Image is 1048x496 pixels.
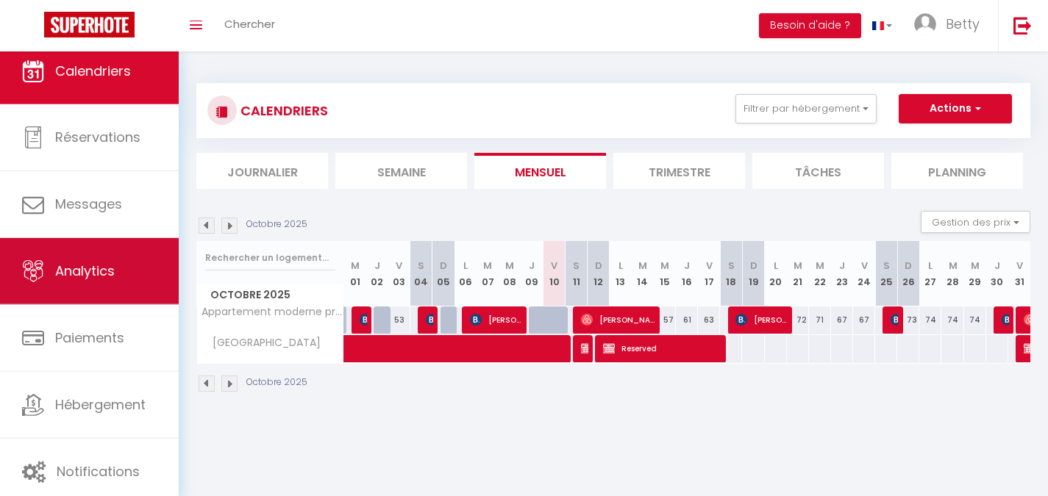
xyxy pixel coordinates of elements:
[891,306,898,334] span: [PERSON_NAME]
[816,259,824,273] abbr: M
[351,259,360,273] abbr: M
[505,259,514,273] abbr: M
[237,94,328,127] h3: CALENDRIERS
[199,306,346,317] span: Appartement moderne proche plages [GEOGRAPHIC_DATA]
[205,245,335,271] input: Rechercher un logement...
[196,153,328,189] li: Journalier
[861,259,868,273] abbr: V
[809,306,831,334] div: 71
[360,306,367,334] span: [PERSON_NAME]
[949,259,958,273] abbr: M
[750,259,758,273] abbr: D
[410,241,432,306] th: 04
[735,94,877,123] button: Filtrer par hébergement
[831,306,853,334] div: 67
[654,241,676,306] th: 15
[676,241,698,306] th: 16
[335,153,467,189] li: Semaine
[573,259,580,273] abbr: S
[432,241,455,306] th: 05
[839,259,845,273] abbr: J
[224,16,275,32] span: Chercher
[619,259,623,273] abbr: L
[1008,241,1030,306] th: 31
[529,259,535,273] abbr: J
[396,259,402,273] abbr: V
[246,375,307,389] p: Octobre 2025
[610,241,632,306] th: 13
[1016,259,1023,273] abbr: V
[521,241,543,306] th: 09
[853,241,875,306] th: 24
[787,306,809,334] div: 72
[581,306,655,334] span: [PERSON_NAME]
[698,241,720,306] th: 17
[735,306,787,334] span: [PERSON_NAME]
[759,13,861,38] button: Besoin d'aide ?
[941,241,963,306] th: 28
[632,241,654,306] th: 14
[905,259,912,273] abbr: D
[477,241,499,306] th: 07
[720,241,742,306] th: 18
[55,262,115,280] span: Analytics
[474,153,606,189] li: Mensuel
[964,306,986,334] div: 74
[581,334,588,362] span: Airbnb available)
[919,241,941,306] th: 27
[374,259,380,273] abbr: J
[919,306,941,334] div: 74
[676,306,698,334] div: 61
[728,259,735,273] abbr: S
[44,12,135,37] img: Super Booking
[706,259,713,273] abbr: V
[55,128,140,146] span: Réservations
[742,241,764,306] th: 19
[986,241,1008,306] th: 30
[455,241,477,306] th: 06
[543,241,565,306] th: 10
[765,241,787,306] th: 20
[684,259,690,273] abbr: J
[994,259,1000,273] abbr: J
[752,153,884,189] li: Tâches
[941,306,963,334] div: 74
[853,306,875,334] div: 67
[971,259,980,273] abbr: M
[483,259,492,273] abbr: M
[897,241,919,306] th: 26
[1013,16,1032,35] img: logout
[603,334,721,362] span: Reserved
[964,241,986,306] th: 29
[199,335,324,351] span: [GEOGRAPHIC_DATA]
[55,195,122,213] span: Messages
[55,328,124,347] span: Paiements
[899,94,1012,123] button: Actions
[891,153,1023,189] li: Planning
[914,13,936,35] img: ...
[883,259,890,273] abbr: S
[897,306,919,334] div: 73
[698,306,720,334] div: 63
[794,259,802,273] abbr: M
[344,241,366,306] th: 01
[660,259,669,273] abbr: M
[588,241,610,306] th: 12
[921,211,1030,233] button: Gestion des prix
[388,306,410,334] div: 53
[426,306,433,334] span: [PERSON_NAME] [PERSON_NAME][EMAIL_ADDRESS][DOMAIN_NAME]
[654,306,676,334] div: 57
[946,15,980,33] span: Betty
[463,259,468,273] abbr: L
[55,62,131,80] span: Calendriers
[787,241,809,306] th: 21
[388,241,410,306] th: 03
[366,241,388,306] th: 02
[57,462,140,481] span: Notifications
[809,241,831,306] th: 22
[55,395,146,414] span: Hébergement
[1002,306,1009,334] span: [PERSON_NAME]
[197,284,343,306] span: Octobre 2025
[418,259,424,273] abbr: S
[499,241,521,306] th: 08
